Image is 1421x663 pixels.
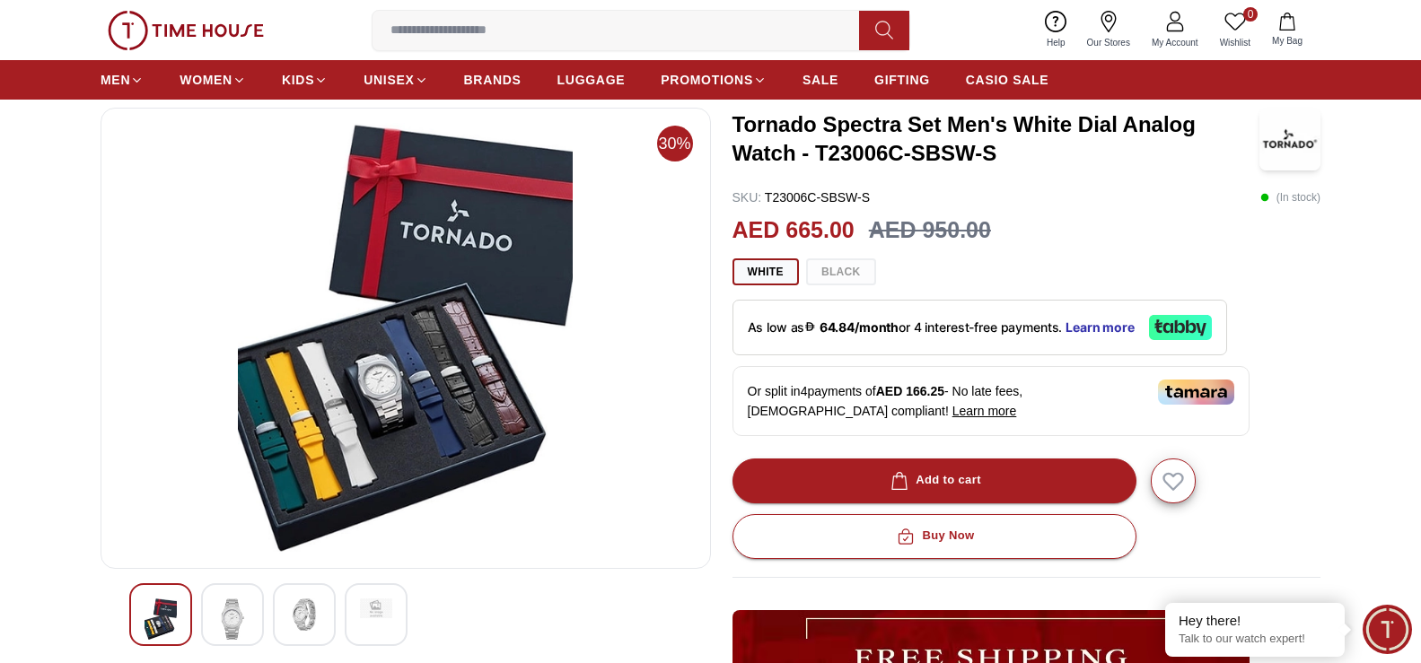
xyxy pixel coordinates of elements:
[732,366,1250,436] div: Or split in 4 payments of - No late fees, [DEMOGRAPHIC_DATA] compliant!
[1076,7,1141,53] a: Our Stores
[557,71,626,89] span: LUGGAGE
[732,258,799,285] button: White
[661,64,767,96] a: PROMOTIONS
[116,123,696,554] img: Tornado Spectra Set Men's White Dial Analog Watch - T23006C-SBSW-S
[1363,605,1412,654] div: Chat Widget
[1179,612,1331,630] div: Hey there!
[732,110,1259,168] h3: Tornado Spectra Set Men's White Dial Analog Watch - T23006C-SBSW-S
[874,64,930,96] a: GIFTING
[101,64,144,96] a: MEN
[893,526,974,546] div: Buy Now
[1243,7,1258,22] span: 0
[1209,7,1261,53] a: 0Wishlist
[1039,36,1073,49] span: Help
[803,64,838,96] a: SALE
[1213,36,1258,49] span: Wishlist
[282,64,328,96] a: KIDS
[288,598,320,631] img: Tornado Spectra Set Men's White Dial Analog Watch - T23006C-SBSW-S
[657,126,693,161] span: 30%
[966,64,1049,96] a: CASIO SALE
[1259,108,1320,170] img: Tornado Spectra Set Men's White Dial Analog Watch - T23006C-SBSW-S
[869,214,991,248] h3: AED 950.00
[145,598,177,640] img: Tornado Spectra Set Men's White Dial Analog Watch - T23006C-SBSW-S
[557,64,626,96] a: LUGGAGE
[364,64,427,96] a: UNISEX
[732,188,871,206] p: T23006C-SBSW-S
[732,214,855,248] h2: AED 665.00
[464,71,522,89] span: BRANDS
[1179,632,1331,647] p: Talk to our watch expert!
[1261,9,1313,51] button: My Bag
[364,71,414,89] span: UNISEX
[952,404,1017,418] span: Learn more
[180,71,232,89] span: WOMEN
[180,64,246,96] a: WOMEN
[464,64,522,96] a: BRANDS
[101,71,130,89] span: MEN
[732,458,1136,503] button: Add to cart
[1158,379,1234,405] img: Tamara
[108,11,264,50] img: ...
[1260,188,1320,206] p: ( In stock )
[1036,7,1076,53] a: Help
[1265,34,1310,48] span: My Bag
[732,190,762,205] span: SKU :
[966,71,1049,89] span: CASIO SALE
[216,598,249,640] img: Tornado Spectra Set Men's White Dial Analog Watch - T23006C-SBSW-S
[876,384,944,398] span: AED 166.25
[360,598,392,618] img: Tornado Spectra Set Men's White Dial Analog Watch - T23006C-SBSW-S
[874,71,930,89] span: GIFTING
[887,470,981,491] div: Add to cart
[282,71,314,89] span: KIDS
[1145,36,1206,49] span: My Account
[1080,36,1137,49] span: Our Stores
[661,71,753,89] span: PROMOTIONS
[803,71,838,89] span: SALE
[732,514,1136,559] button: Buy Now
